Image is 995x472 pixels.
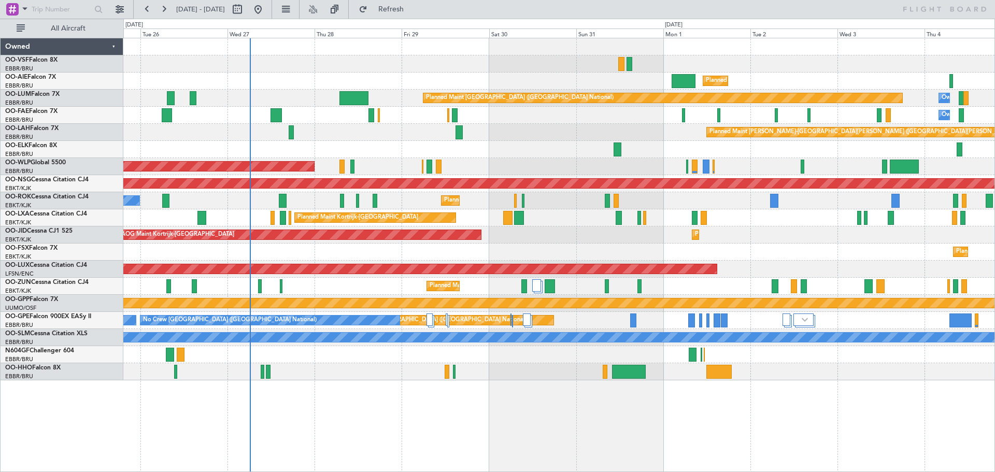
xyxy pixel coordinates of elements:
a: EBBR/BRU [5,338,33,346]
div: Fri 29 [402,28,489,38]
a: EBKT/KJK [5,219,31,226]
span: All Aircraft [27,25,109,32]
div: [DATE] [665,21,683,30]
span: OO-NSG [5,177,31,183]
div: Thu 28 [315,28,402,38]
div: Tue 2 [750,28,837,38]
a: EBKT/KJK [5,253,31,261]
input: Trip Number [32,2,91,17]
a: OO-SLMCessna Citation XLS [5,331,88,337]
a: EBBR/BRU [5,99,33,107]
a: OO-VSFFalcon 8X [5,57,58,63]
div: Planned Maint [GEOGRAPHIC_DATA] ([GEOGRAPHIC_DATA] National) [426,90,614,106]
a: N604GFChallenger 604 [5,348,74,354]
a: OO-NSGCessna Citation CJ4 [5,177,89,183]
a: OO-GPPFalcon 7X [5,296,58,303]
span: OO-GPP [5,296,30,303]
div: Sat 30 [489,28,576,38]
span: OO-FAE [5,108,29,115]
span: Refresh [369,6,413,13]
div: Planned Maint [GEOGRAPHIC_DATA] ([GEOGRAPHIC_DATA]) [706,73,869,89]
button: All Aircraft [11,20,112,37]
a: LFSN/ENC [5,270,34,278]
span: N604GF [5,348,30,354]
a: OO-HHOFalcon 8X [5,365,61,371]
a: OO-FAEFalcon 7X [5,108,58,115]
a: EBKT/KJK [5,287,31,295]
a: OO-AIEFalcon 7X [5,74,56,80]
div: Planned Maint Kortrijk-[GEOGRAPHIC_DATA] [297,210,418,225]
a: EBBR/BRU [5,133,33,141]
a: EBBR/BRU [5,373,33,380]
div: Mon 1 [663,28,750,38]
span: OO-WLP [5,160,31,166]
a: OO-LXACessna Citation CJ4 [5,211,87,217]
a: OO-JIDCessna CJ1 525 [5,228,73,234]
span: OO-SLM [5,331,30,337]
img: arrow-gray.svg [802,318,808,322]
span: OO-LUM [5,91,31,97]
a: OO-GPEFalcon 900EX EASy II [5,313,91,320]
a: EBKT/KJK [5,184,31,192]
span: OO-LUX [5,262,30,268]
span: OO-LAH [5,125,30,132]
a: OO-LUMFalcon 7X [5,91,60,97]
a: EBKT/KJK [5,236,31,244]
div: No Crew [GEOGRAPHIC_DATA] ([GEOGRAPHIC_DATA] National) [143,312,317,328]
div: Planned Maint Kortrijk-[GEOGRAPHIC_DATA] [430,278,550,294]
a: OO-ELKFalcon 8X [5,142,57,149]
span: OO-ELK [5,142,29,149]
a: EBBR/BRU [5,116,33,124]
span: OO-AIE [5,74,27,80]
a: OO-ZUNCessna Citation CJ4 [5,279,89,285]
a: OO-FSXFalcon 7X [5,245,58,251]
div: Wed 3 [837,28,925,38]
a: OO-LAHFalcon 7X [5,125,59,132]
a: OO-LUXCessna Citation CJ4 [5,262,87,268]
a: EBBR/BRU [5,355,33,363]
span: [DATE] - [DATE] [176,5,225,14]
a: EBBR/BRU [5,82,33,90]
span: OO-ROK [5,194,31,200]
div: [DATE] [125,21,143,30]
div: Planned Maint Kortrijk-[GEOGRAPHIC_DATA] [695,227,816,242]
div: AOG Maint Kortrijk-[GEOGRAPHIC_DATA] [121,227,234,242]
a: EBBR/BRU [5,167,33,175]
a: OO-WLPGlobal 5500 [5,160,66,166]
div: Wed 27 [228,28,315,38]
span: OO-FSX [5,245,29,251]
a: EBBR/BRU [5,321,33,329]
a: EBBR/BRU [5,150,33,158]
span: OO-HHO [5,365,32,371]
a: OO-ROKCessna Citation CJ4 [5,194,89,200]
span: OO-GPE [5,313,30,320]
a: UUMO/OSF [5,304,36,312]
span: OO-LXA [5,211,30,217]
span: OO-ZUN [5,279,31,285]
div: Sun 31 [576,28,663,38]
span: OO-JID [5,228,27,234]
a: EBKT/KJK [5,202,31,209]
a: EBBR/BRU [5,65,33,73]
span: OO-VSF [5,57,29,63]
button: Refresh [354,1,416,18]
div: Tue 26 [140,28,228,38]
div: Planned Maint Kortrijk-[GEOGRAPHIC_DATA] [444,193,565,208]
